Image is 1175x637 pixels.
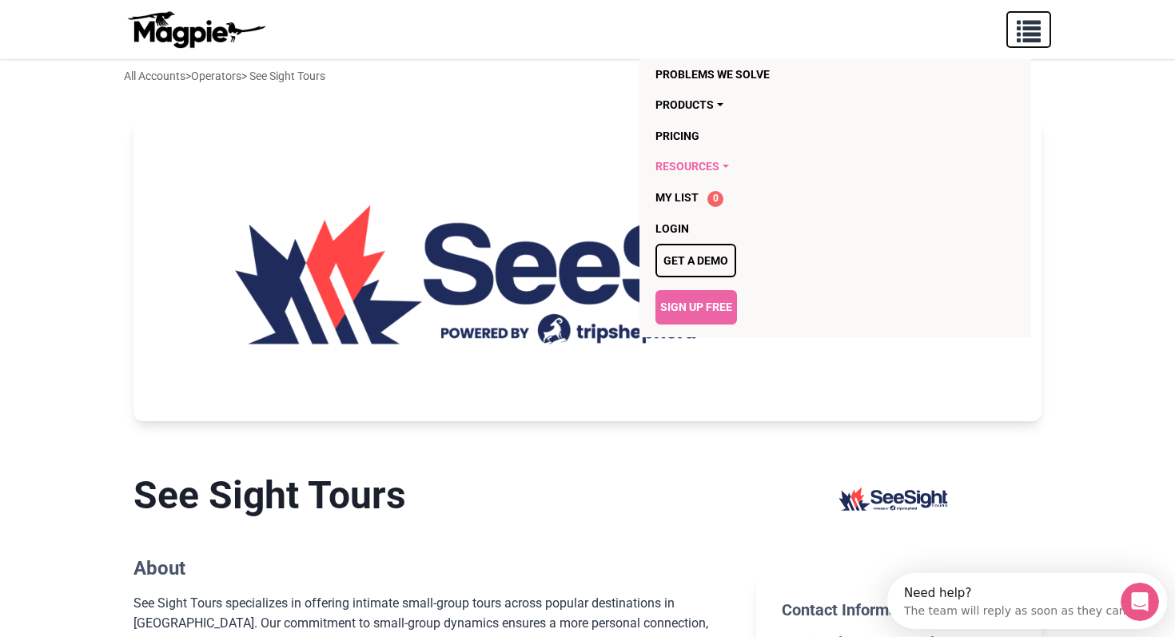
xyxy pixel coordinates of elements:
span: My List [655,191,699,204]
a: Pricing [655,121,831,151]
a: All Accounts [124,70,185,82]
div: > > See Sight Tours [124,67,325,85]
div: The team will reply as soon as they can [17,26,239,43]
span: 0 [707,191,723,207]
a: My List 0 [655,182,831,213]
a: Sign Up Free [655,290,737,324]
iframe: Intercom live chat discovery launcher [887,573,1167,629]
h2: About [133,557,731,580]
div: Open Intercom Messenger [6,6,286,50]
a: Operators [191,70,241,82]
a: Login [655,213,831,244]
div: Need help? [17,14,239,26]
img: See Sight Tours logo [822,472,975,524]
a: Resources [655,151,831,181]
h1: See Sight Tours [133,472,731,519]
img: logo-ab69f6fb50320c5b225c76a69d11143b.png [124,10,268,49]
a: Problems we solve [655,59,831,90]
img: See Sight Tours banner [133,118,1042,421]
h2: Contact Information [782,600,1016,619]
a: Products [655,90,831,120]
iframe: Intercom live chat [1121,583,1159,621]
a: Get a demo [655,244,736,277]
